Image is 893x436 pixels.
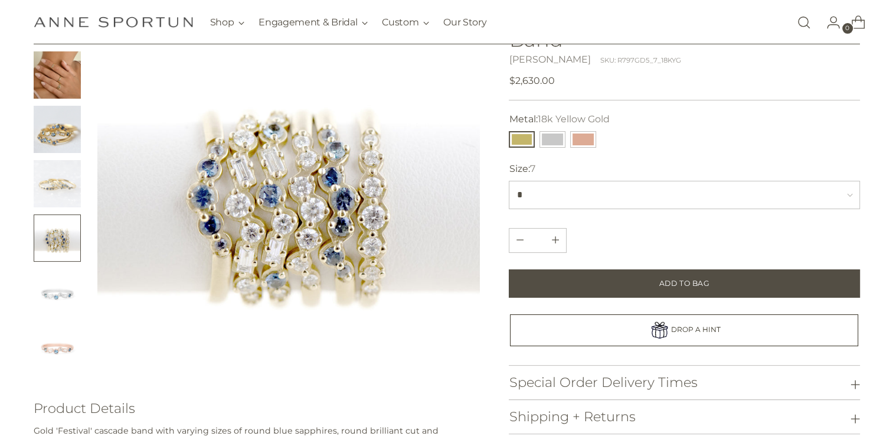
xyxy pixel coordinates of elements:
label: Size: [509,162,535,176]
input: Product quantity [524,229,552,252]
button: Shop [210,9,245,35]
button: Shipping + Returns [509,400,859,434]
button: 18k Yellow Gold [509,131,535,148]
button: 14k Rose Gold [570,131,596,148]
a: Our Story [443,9,486,35]
button: Change image to image 2 [34,51,81,99]
h1: Cascade Diamond & Blue Sapphire Band [509,6,859,50]
a: [PERSON_NAME] [509,54,590,65]
span: $2,630.00 [509,74,554,88]
h3: Shipping + Returns [509,409,635,424]
img: Cascade Baguette and Round Diamond and Blue Sapphire Band - Anne Sportun Fine Jewellery [34,51,81,99]
button: Change image to image 4 [34,160,81,207]
h3: Special Order Delivery Times [509,375,697,390]
img: Cascade Baguette and Round Diamond and Blue Sapphire Band - Anne Sportun Fine Jewellery [34,160,81,207]
img: Cascade Baguette and Round Diamond and Blue Sapphire Band - Anne Sportun Fine Jewellery [34,323,81,370]
button: Change image to image 5 [34,214,81,262]
button: Change image to image 6 [34,269,81,316]
span: 7 [529,163,535,174]
img: Cascade Baguette and Round Diamond and Blue Sapphire Band - Anne Sportun Fine Jewellery [34,106,81,153]
button: Add to Bag [509,269,859,298]
button: Change image to image 3 [34,106,81,153]
button: Custom [382,9,429,35]
span: 0 [842,23,853,34]
h3: Product Details [34,401,480,416]
button: Engagement & Bridal [259,9,368,35]
a: Anne Sportun Fine Jewellery [34,17,193,28]
span: Add to Bag [659,278,709,289]
a: Open cart modal [842,11,865,34]
img: Cascade Baguette and Round Diamond and Blue Sapphire Band - Anne Sportun Fine Jewellery [34,269,81,316]
button: 14k White Gold [539,131,565,148]
a: Open search modal [792,11,816,34]
a: Go to the account page [817,11,840,34]
button: Add product quantity [509,229,531,252]
button: Change image to image 7 [34,323,81,370]
button: Subtract product quantity [545,229,566,252]
div: SKU: R797GD5_7_18KYG [600,56,681,66]
span: 18k Yellow Gold [537,113,609,125]
a: DROP A HINT [510,314,858,346]
label: Metal: [509,112,609,126]
span: DROP A HINT [671,325,721,334]
button: Special Order Delivery Times [509,366,859,399]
